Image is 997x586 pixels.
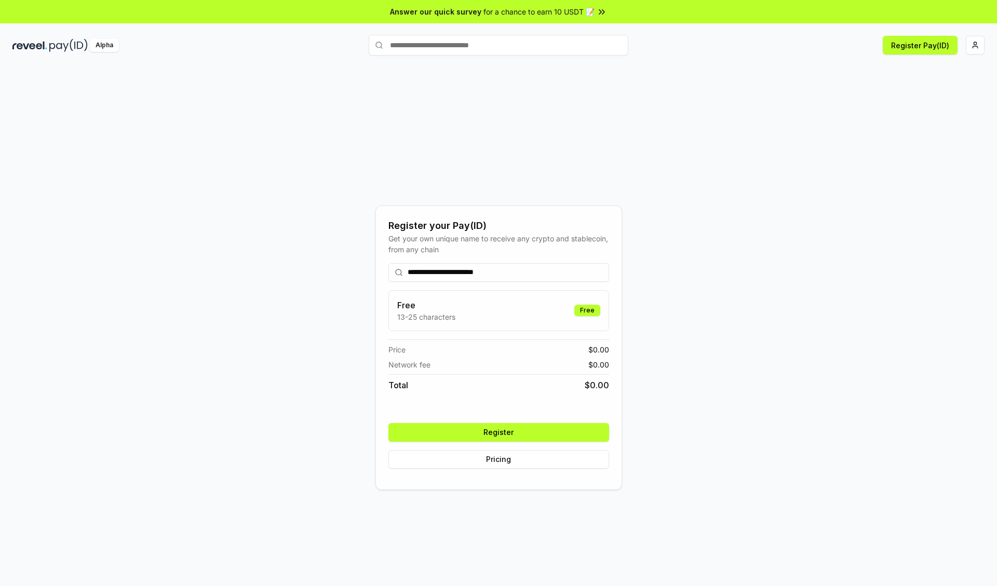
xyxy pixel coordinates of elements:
[388,359,430,370] span: Network fee
[388,450,609,469] button: Pricing
[388,379,408,391] span: Total
[483,6,595,17] span: for a chance to earn 10 USDT 📝
[49,39,88,52] img: pay_id
[90,39,119,52] div: Alpha
[588,359,609,370] span: $ 0.00
[388,233,609,255] div: Get your own unique name to receive any crypto and stablecoin, from any chain
[390,6,481,17] span: Answer our quick survey
[388,423,609,442] button: Register
[12,39,47,52] img: reveel_dark
[397,311,455,322] p: 13-25 characters
[397,299,455,311] h3: Free
[588,344,609,355] span: $ 0.00
[574,305,600,316] div: Free
[388,344,406,355] span: Price
[585,379,609,391] span: $ 0.00
[883,36,958,54] button: Register Pay(ID)
[388,219,609,233] div: Register your Pay(ID)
